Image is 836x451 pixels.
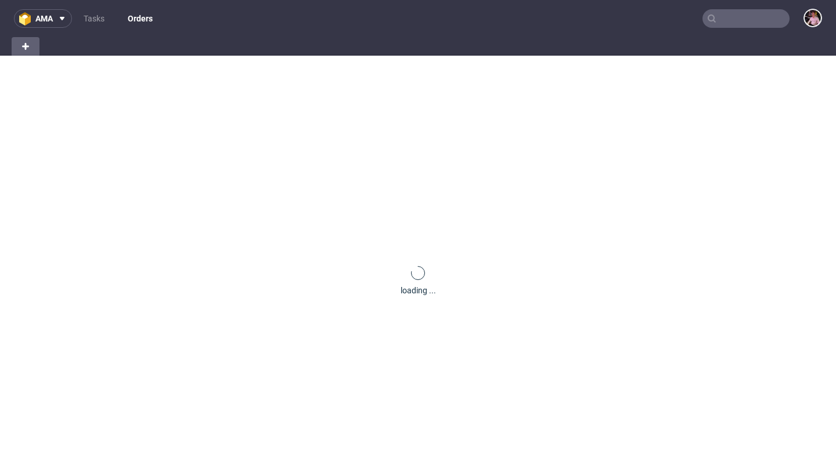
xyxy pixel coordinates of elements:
a: Tasks [77,9,111,28]
img: Aleks Ziemkowski [805,10,821,26]
div: loading ... [401,285,436,296]
img: logo [19,12,35,26]
span: ama [35,14,53,23]
button: ama [14,9,72,28]
a: Orders [121,9,160,28]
